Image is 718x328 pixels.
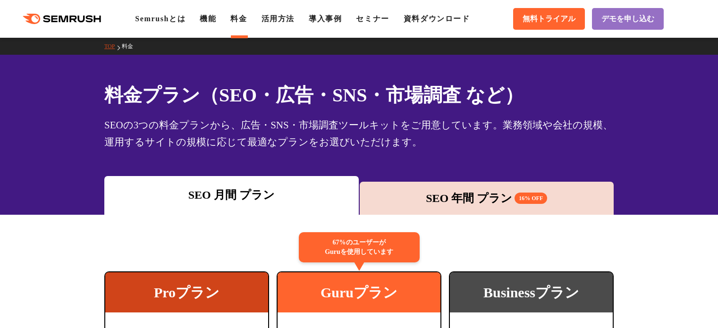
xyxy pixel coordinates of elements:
a: 導入事例 [309,15,342,23]
a: セミナー [356,15,389,23]
a: TOP [104,43,122,50]
a: 機能 [200,15,216,23]
div: SEOの3つの料金プランから、広告・SNS・市場調査ツールキットをご用意しています。業務領域や会社の規模、運用するサイトの規模に応じて最適なプランをお選びいただけます。 [104,117,614,151]
h1: 料金プラン（SEO・広告・SNS・市場調査 など） [104,81,614,109]
div: SEO 年間 プラン [364,190,609,207]
a: Semrushとは [135,15,186,23]
span: デモを申し込む [601,14,654,24]
div: SEO 月間 プラン [109,186,354,203]
a: 無料トライアル [513,8,585,30]
div: Guruプラン [278,272,440,312]
div: Proプラン [105,272,268,312]
span: 16% OFF [515,193,547,204]
div: Businessプラン [450,272,613,312]
a: 活用方法 [262,15,295,23]
a: 料金 [122,43,140,50]
a: 資料ダウンロード [404,15,470,23]
div: 67%のユーザーが Guruを使用しています [299,232,420,262]
a: 料金 [230,15,247,23]
a: デモを申し込む [592,8,664,30]
span: 無料トライアル [523,14,575,24]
